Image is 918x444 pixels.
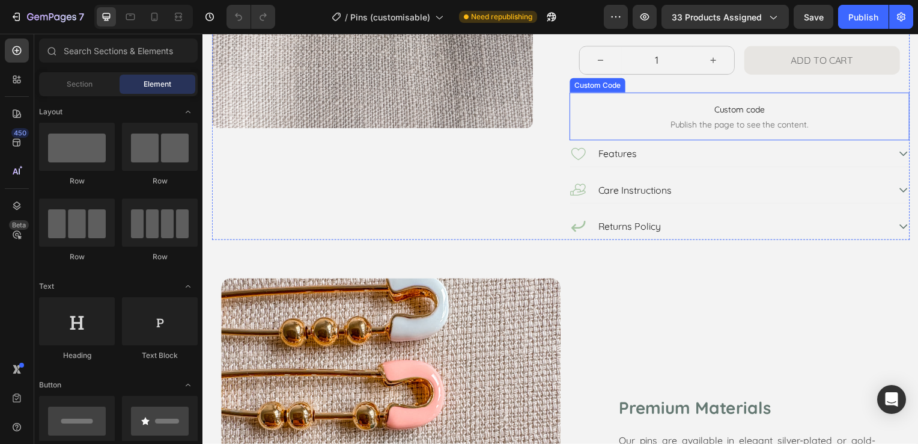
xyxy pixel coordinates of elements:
[471,11,532,22] span: Need republishing
[804,12,824,22] span: Save
[794,5,833,29] button: Save
[39,350,115,361] div: Heading
[838,5,889,29] button: Publish
[39,39,198,63] input: Search Sections & Elements
[79,10,84,24] p: 7
[419,365,678,390] p: Premium Materials
[350,11,430,23] span: Pins (customisable)
[661,5,789,29] button: 33 products assigned
[9,220,29,230] div: Beta
[178,375,198,395] span: Toggle open
[398,152,472,164] p: Care Instructions
[369,86,712,98] span: Publish the page to see the content.
[398,188,461,201] p: Returns Policy
[122,176,198,187] div: Row
[226,5,275,29] div: Undo/Redo
[345,11,348,23] span: /
[39,281,54,292] span: Text
[39,380,61,390] span: Button
[372,47,423,58] div: Custom Code
[122,251,198,262] div: Row
[122,350,198,361] div: Text Block
[11,128,29,138] div: 450
[848,11,878,23] div: Publish
[178,102,198,122] span: Toggle open
[178,277,198,296] span: Toggle open
[67,79,93,90] span: Section
[202,34,918,444] iframe: Design area
[398,115,437,128] p: Features
[672,11,762,23] span: 33 products assigned
[39,176,115,187] div: Row
[39,106,62,117] span: Layout
[5,5,90,29] button: 7
[369,69,712,84] span: Custom code
[39,251,115,262] div: Row
[144,79,171,90] span: Element
[877,385,906,414] div: Open Intercom Messenger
